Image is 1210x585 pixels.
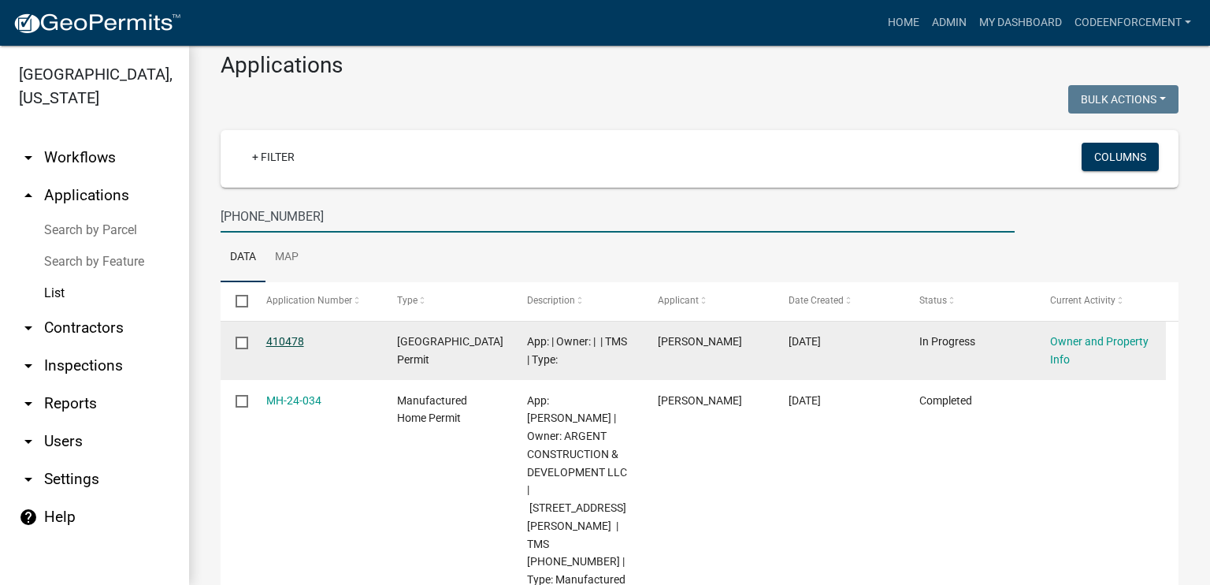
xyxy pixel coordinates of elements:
datatable-header-cell: Current Activity [1035,282,1166,320]
i: arrow_drop_down [19,394,38,413]
datatable-header-cell: Applicant [643,282,774,320]
datatable-header-cell: Application Number [251,282,381,320]
span: Application Number [266,295,352,306]
span: 04/23/2025 [789,335,821,348]
span: Current Activity [1050,295,1115,306]
span: Applicant [658,295,699,306]
input: Search for applications [221,200,1015,233]
button: Columns [1082,143,1159,171]
i: arrow_drop_down [19,319,38,337]
i: arrow_drop_down [19,470,38,489]
datatable-header-cell: Date Created [774,282,904,320]
span: Status [919,295,947,306]
a: Owner and Property Info [1050,335,1149,366]
i: arrow_drop_down [19,148,38,167]
datatable-header-cell: Select [221,282,251,320]
span: yessica Buruca [658,394,742,407]
a: + Filter [239,143,307,171]
a: My Dashboard [973,8,1068,38]
a: Map [265,233,308,283]
span: Completed [919,394,972,407]
a: 410478 [266,335,304,348]
span: Manufactured Home Permit [397,394,467,425]
i: help [19,508,38,527]
a: MH-24-034 [266,394,321,407]
i: arrow_drop_down [19,432,38,451]
datatable-header-cell: Description [512,282,643,320]
a: Data [221,233,265,283]
datatable-header-cell: Type [381,282,512,320]
datatable-header-cell: Status [904,282,1035,320]
button: Bulk Actions [1068,85,1178,114]
a: codeenforcement [1068,8,1197,38]
span: App: | Owner: | | TMS | Type: [527,335,627,366]
i: arrow_drop_up [19,186,38,205]
span: Description [527,295,575,306]
h3: Applications [221,52,1178,79]
span: In Progress [919,335,975,348]
span: yessica Buruca [658,335,742,348]
i: arrow_drop_down [19,356,38,375]
span: Date Created [789,295,844,306]
a: Admin [926,8,973,38]
span: Jasper County Building Permit [397,335,503,366]
a: Home [882,8,926,38]
span: 12/19/2024 [789,394,821,407]
span: Type [397,295,418,306]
